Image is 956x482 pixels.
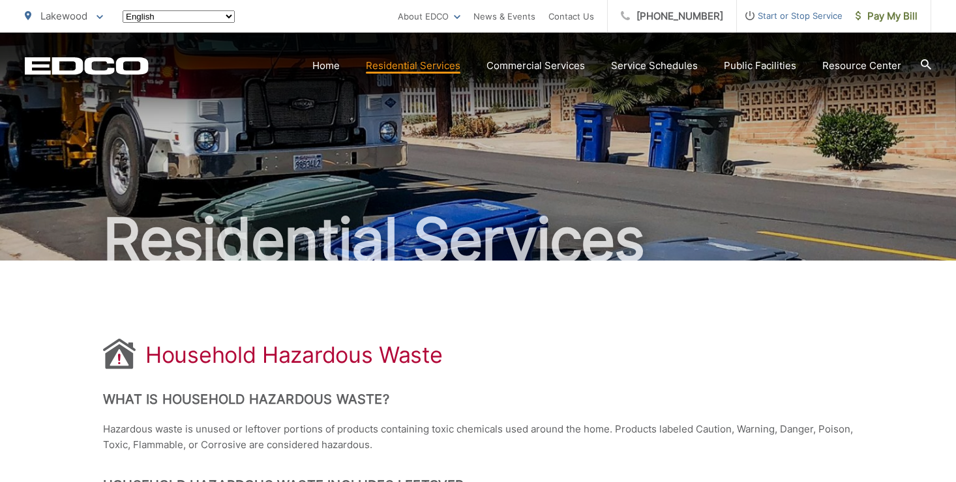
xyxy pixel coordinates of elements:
a: Home [312,58,340,74]
a: Commercial Services [486,58,585,74]
a: Service Schedules [611,58,698,74]
h2: What is Household Hazardous Waste? [103,391,853,407]
select: Select a language [123,10,235,23]
a: Resource Center [822,58,901,74]
span: Pay My Bill [856,8,918,24]
a: Contact Us [548,8,594,24]
span: Lakewood [40,10,87,22]
a: EDCD logo. Return to the homepage. [25,57,149,75]
a: Residential Services [366,58,460,74]
a: About EDCO [398,8,460,24]
a: Public Facilities [724,58,796,74]
p: Hazardous waste is unused or leftover portions of products containing toxic chemicals used around... [103,421,853,453]
h2: Residential Services [25,207,931,272]
h1: Household Hazardous Waste [145,342,443,368]
a: News & Events [473,8,535,24]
